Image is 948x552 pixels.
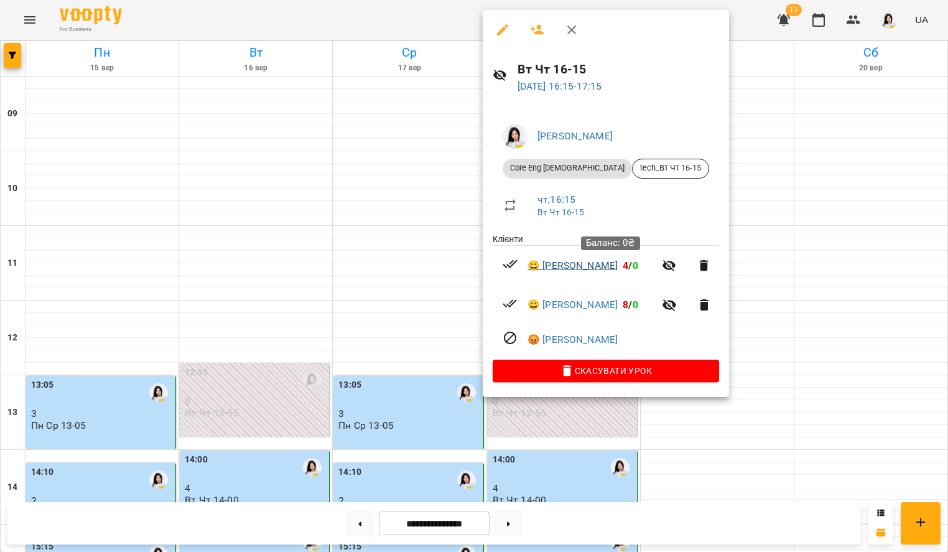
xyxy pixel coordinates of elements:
[537,130,613,142] a: [PERSON_NAME]
[633,260,638,271] span: 0
[503,330,518,345] svg: Візит скасовано
[586,237,635,248] span: Баланс: 0₴
[537,194,575,205] a: чт , 16:15
[493,233,719,360] ul: Клієнти
[633,299,638,311] span: 0
[623,299,638,311] b: /
[527,332,618,347] a: 😡 [PERSON_NAME]
[503,124,527,149] img: 2db0e6d87653b6f793ba04c219ce5204.jpg
[503,363,709,378] span: Скасувати Урок
[503,296,518,311] svg: Візит сплачено
[493,360,719,382] button: Скасувати Урок
[518,80,602,92] a: [DATE] 16:15-17:15
[632,159,709,179] div: tech_Вт Чт 16-15
[503,162,632,174] span: Core Eng [DEMOGRAPHIC_DATA]
[537,207,585,217] a: Вт Чт 16-15
[518,60,719,79] h6: Вт Чт 16-15
[623,260,628,271] span: 4
[623,299,628,311] span: 8
[623,260,638,271] b: /
[527,258,618,273] a: 😀 [PERSON_NAME]
[633,162,709,174] span: tech_Вт Чт 16-15
[527,297,618,312] a: 😀 [PERSON_NAME]
[503,256,518,271] svg: Візит сплачено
